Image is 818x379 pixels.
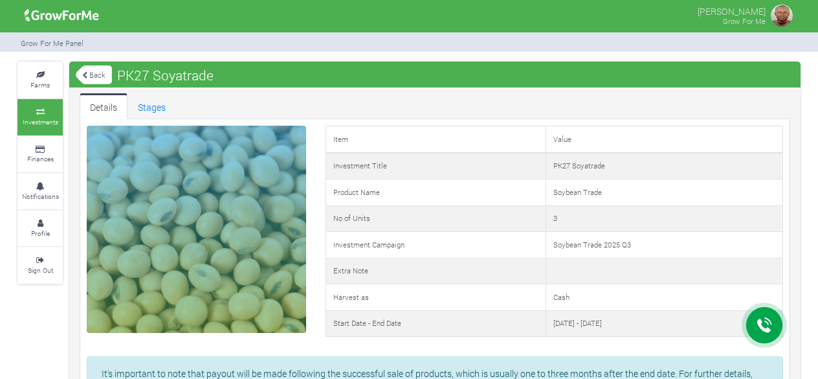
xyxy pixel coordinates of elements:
p: [PERSON_NAME] [698,3,766,18]
a: Details [80,93,127,119]
small: Grow For Me Panel [21,38,83,48]
small: Profile [31,229,50,238]
a: Notifications [17,174,63,209]
a: Farms [17,62,63,98]
small: Investments [23,117,58,126]
small: Notifications [22,192,59,201]
a: Sign Out [17,247,63,283]
td: Item [326,126,546,153]
td: No of Units [326,205,546,232]
a: Profile [17,211,63,246]
a: Investments [17,99,63,135]
td: 3 [546,205,783,232]
td: Soybean Trade [546,179,783,206]
a: Finances [17,137,63,172]
td: [DATE] - [DATE] [546,310,783,337]
small: Sign Out [28,266,53,275]
td: PK27 Soyatrade [546,153,783,179]
td: Start Date - End Date [326,310,546,337]
span: PK27 Soyatrade [114,62,217,88]
small: Finances [27,154,54,163]
td: Value [546,126,783,153]
td: Product Name [326,179,546,206]
small: Grow For Me [723,16,766,26]
td: Harvest as [326,284,546,311]
td: Extra Note [326,258,546,284]
td: Investment Title [326,153,546,179]
a: Stages [127,93,176,119]
td: Soybean Trade 2025 Q3 [546,232,783,258]
a: Back [76,64,112,86]
img: growforme image [769,3,795,29]
td: Cash [546,284,783,311]
img: growforme image [20,3,104,29]
small: Farms [30,80,50,89]
td: Investment Campaign [326,232,546,258]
